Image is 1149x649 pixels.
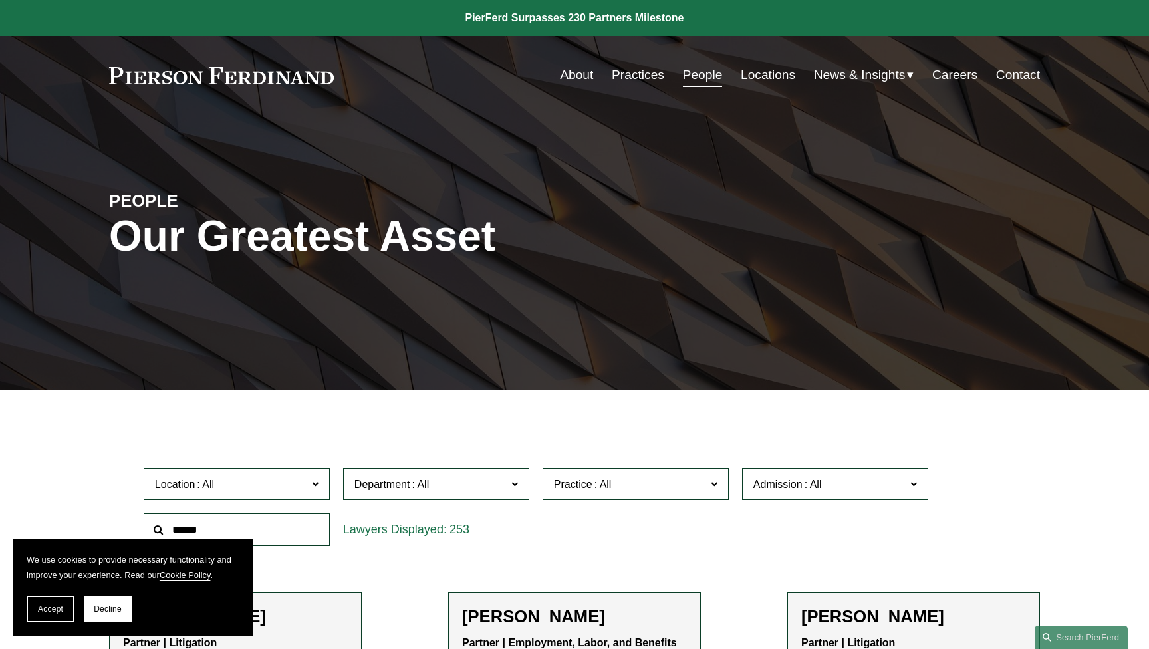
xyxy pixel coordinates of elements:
span: Department [354,479,410,490]
span: News & Insights [814,64,906,87]
span: Accept [38,604,63,614]
a: Search this site [1035,626,1128,649]
a: Careers [932,63,977,88]
p: We use cookies to provide necessary functionality and improve your experience. Read our . [27,552,239,583]
h2: [PERSON_NAME] [801,606,1026,627]
h1: Our Greatest Asset [109,212,729,261]
a: Contact [996,63,1040,88]
strong: Partner | Litigation [801,637,895,648]
a: folder dropdown [814,63,914,88]
a: People [683,63,723,88]
a: Cookie Policy [160,570,211,580]
span: Location [155,479,195,490]
h4: PEOPLE [109,190,342,211]
a: Locations [741,63,795,88]
a: Practices [612,63,664,88]
strong: Partner | Litigation [123,637,217,648]
span: 253 [449,523,469,536]
span: Decline [94,604,122,614]
span: Admission [753,479,803,490]
h2: [PERSON_NAME] [462,606,687,627]
button: Decline [84,596,132,622]
strong: Partner | Employment, Labor, and Benefits [462,637,677,648]
a: About [560,63,593,88]
button: Accept [27,596,74,622]
span: Practice [554,479,592,490]
section: Cookie banner [13,539,253,636]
